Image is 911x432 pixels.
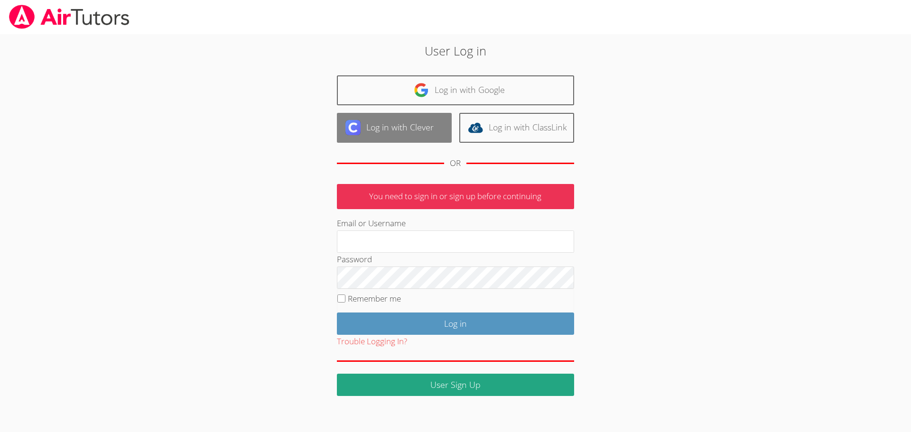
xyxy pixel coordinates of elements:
img: classlink-logo-d6bb404cc1216ec64c9a2012d9dc4662098be43eaf13dc465df04b49fa7ab582.svg [468,120,483,135]
label: Password [337,254,372,265]
label: Remember me [348,293,401,304]
p: You need to sign in or sign up before continuing [337,184,574,209]
img: clever-logo-6eab21bc6e7a338710f1a6ff85c0baf02591cd810cc4098c63d3a4b26e2feb20.svg [345,120,361,135]
img: google-logo-50288ca7cdecda66e5e0955fdab243c47b7ad437acaf1139b6f446037453330a.svg [414,83,429,98]
a: User Sign Up [337,374,574,396]
button: Trouble Logging In? [337,335,407,349]
a: Log in with ClassLink [459,113,574,143]
img: airtutors_banner-c4298cdbf04f3fff15de1276eac7730deb9818008684d7c2e4769d2f7ddbe033.png [8,5,130,29]
a: Log in with Clever [337,113,452,143]
label: Email or Username [337,218,406,229]
h2: User Log in [210,42,702,60]
div: OR [450,156,461,170]
input: Log in [337,313,574,335]
a: Log in with Google [337,75,574,105]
